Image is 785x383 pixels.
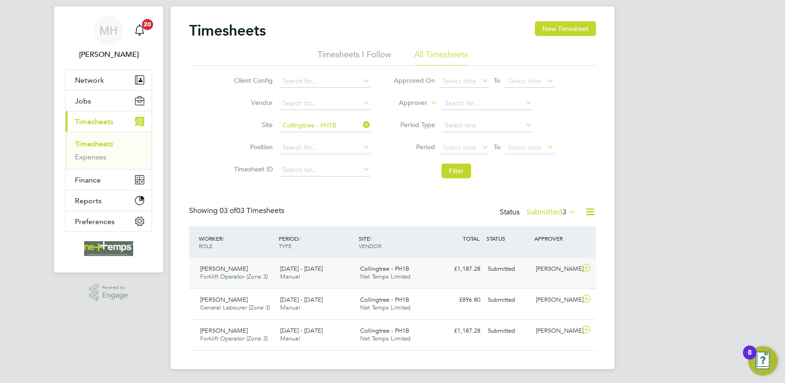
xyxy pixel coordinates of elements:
label: Client Config [231,76,273,85]
span: [PERSON_NAME] [200,327,248,334]
span: Reports [75,196,102,205]
span: Powered by [102,284,128,292]
span: 20 [142,19,153,30]
div: Showing [189,206,286,216]
span: Network [75,76,104,85]
label: Period Type [393,121,435,129]
span: Engage [102,292,128,299]
span: Collingtree - PH1B [360,327,409,334]
span: General Labourer (Zone 3) [200,304,270,311]
input: Select one [442,119,533,132]
span: VENDOR [359,242,381,249]
input: Search for... [279,164,370,176]
span: Net Temps Limited [360,273,411,280]
span: / [299,235,301,242]
div: Submitted [484,323,532,339]
span: MH [99,24,118,36]
div: WORKER [196,230,276,254]
button: Reports [66,190,152,211]
span: / [370,235,372,242]
input: Search for... [279,97,370,110]
span: 03 Timesheets [220,206,284,215]
span: Finance [75,176,101,184]
label: Timesheet ID [231,165,273,173]
label: Approved On [393,76,435,85]
span: Forklift Operator (Zone 3) [200,273,268,280]
button: Jobs [66,91,152,111]
div: SITE [356,230,436,254]
span: TYPE [279,242,292,249]
div: Submitted [484,292,532,308]
div: [PERSON_NAME] [532,292,580,308]
input: Search for... [279,141,370,154]
li: All Timesheets [414,49,468,66]
span: Jobs [75,97,91,105]
span: To [491,141,503,153]
span: Manual [280,273,300,280]
span: [PERSON_NAME] [200,265,248,273]
span: ROLE [199,242,213,249]
div: STATUS [484,230,532,247]
button: Finance [66,170,152,190]
div: £1,187.28 [436,261,484,277]
div: Submitted [484,261,532,277]
span: Forklift Operator (Zone 3) [200,334,268,342]
button: New Timesheet [535,21,596,36]
a: Timesheets [75,140,113,148]
span: Manual [280,304,300,311]
span: Net Temps Limited [360,334,411,342]
span: To [491,74,503,86]
label: Vendor [231,98,273,107]
a: 20 [130,16,149,45]
div: £896.80 [436,292,484,308]
input: Search for... [279,119,370,132]
span: Select date [443,77,476,85]
span: Michael Hallam [65,49,152,60]
label: Submitted [527,207,576,217]
span: Net Temps Limited [360,304,411,311]
h2: Timesheets [189,21,266,40]
span: [DATE] - [DATE] [280,327,323,334]
span: Preferences [75,217,115,226]
div: £1,187.28 [436,323,484,339]
span: 3 [562,207,566,217]
button: Open Resource Center, 8 new notifications [748,346,778,376]
span: Manual [280,334,300,342]
img: net-temps-logo-retina.png [84,241,133,256]
label: Position [231,143,273,151]
a: Go to home page [65,241,152,256]
div: Status [500,206,577,219]
span: TOTAL [463,235,479,242]
div: 8 [748,353,752,365]
nav: Main navigation [54,6,163,273]
span: / [222,235,224,242]
label: Site [231,121,273,129]
div: Timesheets [66,132,152,169]
button: Network [66,70,152,90]
span: [DATE] - [DATE] [280,296,323,304]
a: Expenses [75,152,106,161]
span: Collingtree - PH1B [360,296,409,304]
span: Select date [508,77,541,85]
div: PERIOD [276,230,356,254]
div: [PERSON_NAME] [532,323,580,339]
a: MH[PERSON_NAME] [65,16,152,60]
div: APPROVER [532,230,580,247]
label: Approver [386,98,427,108]
button: Timesheets [66,111,152,132]
span: [PERSON_NAME] [200,296,248,304]
div: [PERSON_NAME] [532,261,580,277]
span: Select date [508,143,541,152]
button: Preferences [66,211,152,231]
a: Powered byEngage [89,284,129,301]
label: Period [393,143,435,151]
span: [DATE] - [DATE] [280,265,323,273]
input: Search for... [279,75,370,88]
li: Timesheets I Follow [318,49,391,66]
span: Collingtree - PH1B [360,265,409,273]
button: Filter [442,164,471,178]
span: Select date [443,143,476,152]
span: 03 of [220,206,236,215]
span: Timesheets [75,117,113,126]
input: Search for... [442,97,533,110]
